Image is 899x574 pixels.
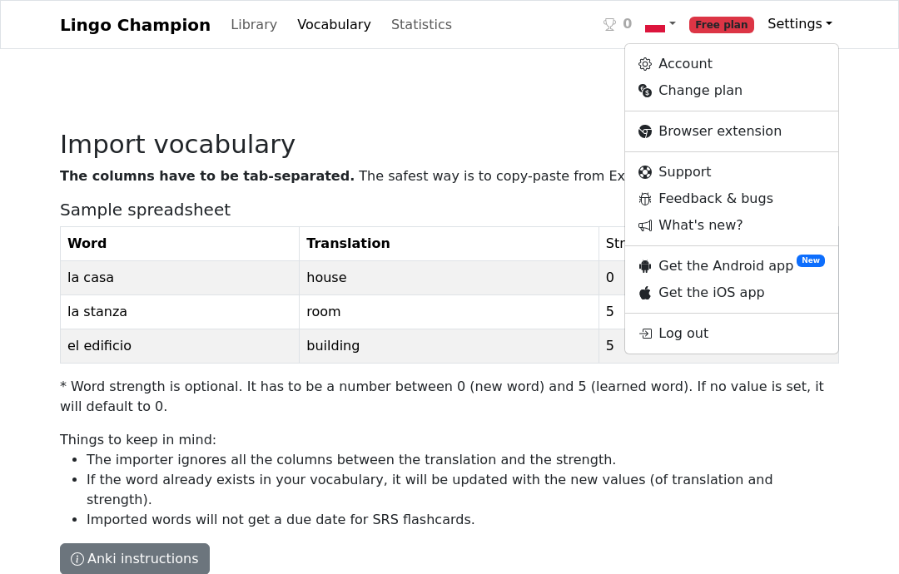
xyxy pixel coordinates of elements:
img: pl.svg [645,15,665,35]
p: * Word strength is optional. It has to be a number between 0 (new word) and 5 (learned word). If ... [60,377,839,417]
a: Free plan [683,7,762,42]
td: 0 [599,261,838,295]
td: la stanza [61,295,300,329]
th: Translation [300,227,599,261]
h5: Sample spreadsheet [60,200,839,220]
strong: The columns have to be tab-separated. [60,168,355,184]
a: Statistics [385,8,459,42]
h2: Import vocabulary [60,129,839,160]
th: Word [61,227,300,261]
span: 0 [623,14,632,34]
a: Log out [625,320,838,347]
a: Get the Android appNew [625,253,838,280]
td: 5 [599,329,838,364]
p: The safest way is to copy-paste from Excel or Google Sheets. [60,166,839,186]
a: What's new? [625,212,838,239]
td: el edificio [61,329,300,364]
td: house [300,261,599,295]
a: Change plan [625,77,838,104]
a: Get the iOS app [625,280,838,306]
p: Things to keep in mind: [60,430,839,530]
a: Browser extension [625,118,838,145]
a: 0 [597,7,638,42]
a: Settings [761,7,839,41]
a: Support [625,159,838,186]
a: Library [224,8,284,42]
td: room [300,295,599,329]
span: Strength * [606,235,670,251]
li: If the word already exists in your vocabulary, it will be updated with the new values (of transla... [87,470,839,510]
td: la casa [61,261,300,295]
td: 5 [599,295,838,329]
span: New [797,255,825,267]
a: Feedback & bugs [625,186,838,212]
a: Lingo Champion [60,8,211,42]
li: The importer ignores all the columns between the translation and the strength. [87,450,839,470]
span: Free plan [689,17,755,33]
li: Imported words will not get a due date for SRS flashcards. [87,510,839,530]
td: building [300,329,599,364]
a: Vocabulary [291,8,378,42]
a: Account [625,51,838,77]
